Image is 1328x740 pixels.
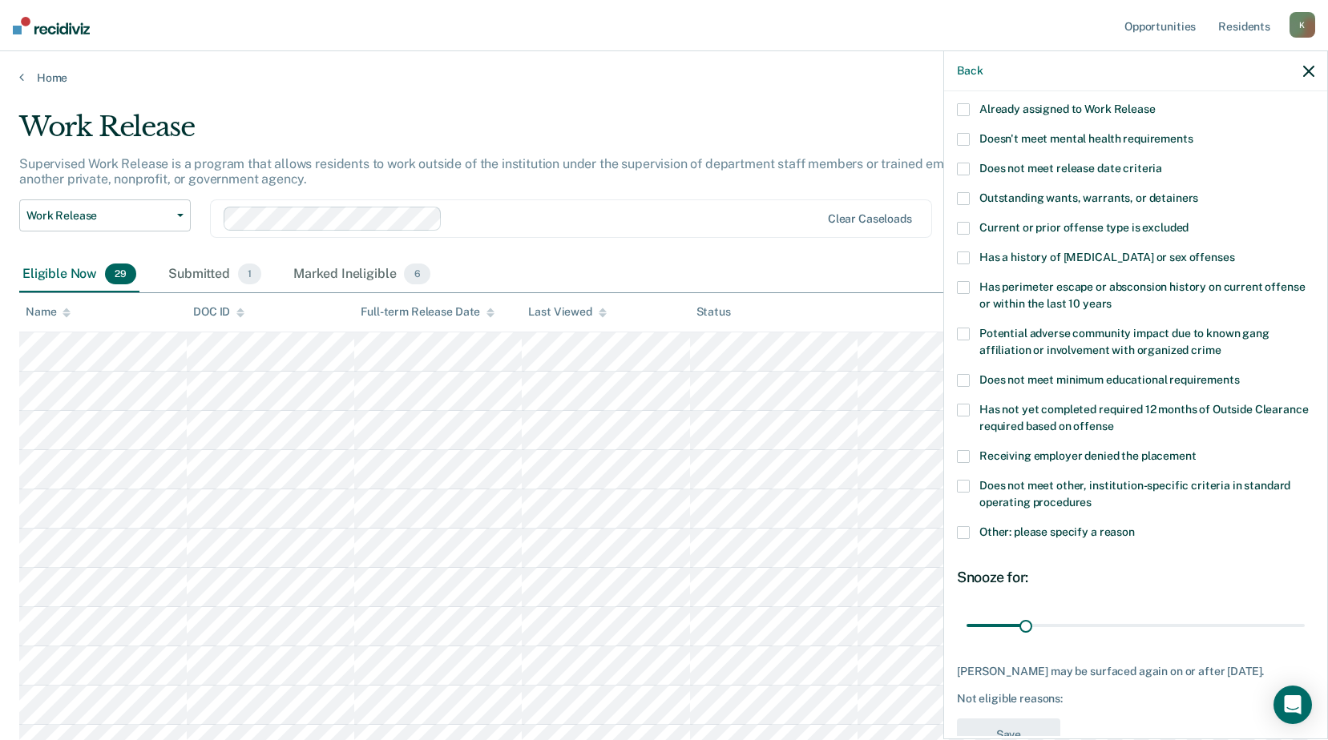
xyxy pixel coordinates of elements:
[979,403,1308,432] span: Has not yet completed required 12 months of Outside Clearance required based on offense
[19,257,139,292] div: Eligible Now
[238,263,261,284] span: 1
[979,327,1269,356] span: Potential adverse community impact due to known gang affiliation or involvement with organized crime
[979,280,1305,310] span: Has perimeter escape or absconsion history on current offense or within the last 10 years
[979,132,1193,145] span: Doesn't meet mental health requirements
[26,209,171,223] span: Work Release
[696,305,731,319] div: Status
[957,64,983,78] button: Back
[1274,686,1312,724] div: Open Intercom Messenger
[19,111,1015,156] div: Work Release
[361,305,494,319] div: Full-term Release Date
[979,221,1189,234] span: Current or prior offense type is excluded
[979,373,1240,386] span: Does not meet minimum educational requirements
[193,305,244,319] div: DOC ID
[528,305,606,319] div: Last Viewed
[165,257,264,292] div: Submitted
[979,162,1162,175] span: Does not meet release date criteria
[957,569,1314,586] div: Snooze for:
[979,525,1135,538] span: Other: please specify a reason
[979,251,1234,263] span: Has a history of [MEDICAL_DATA] or sex offenses
[105,263,136,284] span: 29
[979,479,1290,509] span: Does not meet other, institution-specific criteria in standard operating procedures
[19,156,1005,187] p: Supervised Work Release is a program that allows residents to work outside of the institution und...
[957,665,1314,678] div: [PERSON_NAME] may be surfaced again on or after [DATE].
[957,692,1314,706] div: Not eligible reasons:
[1290,12,1315,38] div: K
[13,17,90,34] img: Recidiviz
[979,449,1197,462] span: Receiving employer denied the placement
[290,257,434,292] div: Marked Ineligible
[26,305,71,319] div: Name
[979,103,1156,115] span: Already assigned to Work Release
[828,212,912,226] div: Clear caseloads
[404,263,430,284] span: 6
[19,70,1309,85] a: Home
[979,191,1198,204] span: Outstanding wants, warrants, or detainers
